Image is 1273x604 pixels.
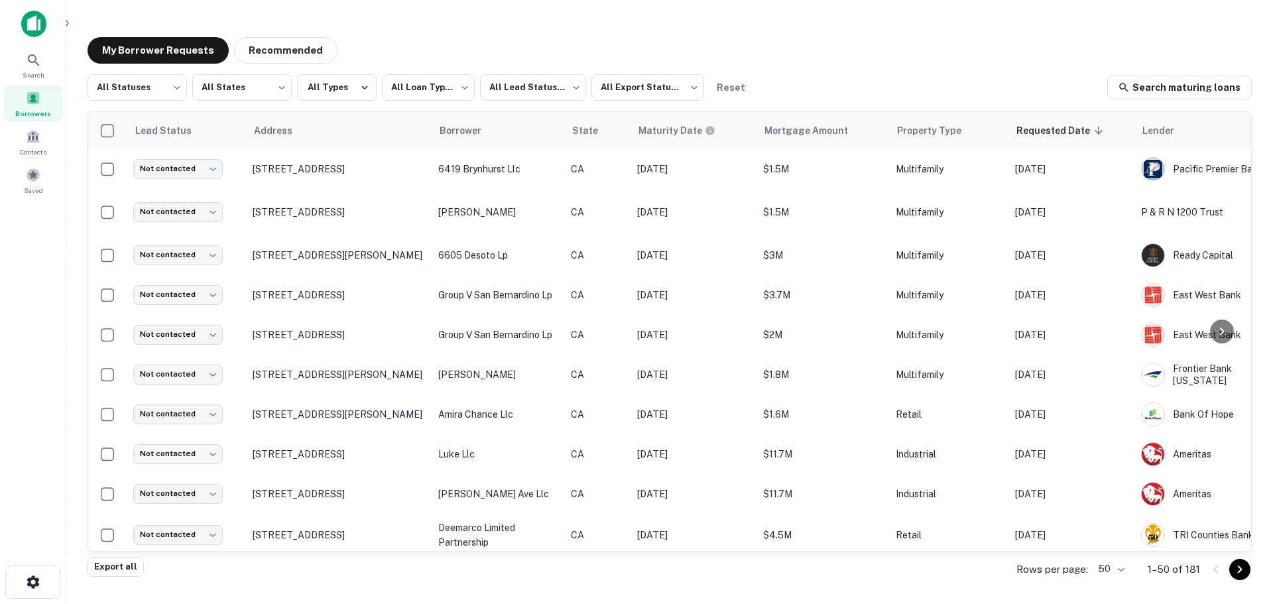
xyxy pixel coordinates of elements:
div: Ameritas [1141,482,1271,506]
a: Borrowers [4,86,62,121]
p: $1.6M [763,407,882,422]
span: Borrower [440,123,499,139]
div: Chat Widget [1207,498,1273,562]
div: Ameritas [1141,442,1271,466]
p: [DATE] [1015,205,1128,219]
p: [DATE] [637,162,750,176]
p: CA [571,328,624,342]
span: Search [23,70,44,80]
p: [DATE] [1015,162,1128,176]
img: picture [1142,324,1164,346]
span: Address [254,123,310,139]
p: [DATE] [637,407,750,422]
div: Not contacted [133,285,223,304]
p: [PERSON_NAME] [438,367,558,382]
p: 6419 brynhurst llc [438,162,558,176]
p: [STREET_ADDRESS] [253,163,425,175]
p: CA [571,205,624,219]
p: deemarco limited partnership [438,520,558,550]
div: Not contacted [133,404,223,424]
p: $4.5M [763,528,882,542]
a: Search [4,47,62,83]
p: Multifamily [896,367,1002,382]
a: Contacts [4,124,62,160]
img: picture [1142,524,1164,546]
div: Not contacted [133,365,223,384]
span: Borrowers [15,108,51,119]
img: picture [1142,483,1164,505]
span: Contacts [20,147,46,157]
img: picture [1142,403,1164,426]
p: luke llc [438,447,558,461]
th: Borrower [432,112,564,149]
p: amira chance llc [438,407,558,422]
p: 6605 desoto lp [438,248,558,263]
p: group v san bernardino lp [438,288,558,302]
a: Saved [4,162,62,198]
span: Requested Date [1016,123,1107,139]
p: [DATE] [1015,248,1128,263]
p: [DATE] [1015,367,1128,382]
p: [DATE] [637,447,750,461]
p: [STREET_ADDRESS] [253,488,425,500]
button: Go to next page [1229,559,1250,580]
p: [STREET_ADDRESS][PERSON_NAME] [253,249,425,261]
th: Requested Date [1008,112,1134,149]
div: TRI Counties Bank [1141,523,1271,547]
img: picture [1142,284,1164,306]
p: Industrial [896,447,1002,461]
div: Not contacted [133,484,223,503]
div: Bank Of Hope [1141,402,1271,426]
p: CA [571,367,624,382]
p: [DATE] [1015,288,1128,302]
p: Multifamily [896,248,1002,263]
p: [STREET_ADDRESS] [253,329,425,341]
p: $2M [763,328,882,342]
span: State [572,123,615,139]
p: Industrial [896,487,1002,501]
p: [DATE] [637,288,750,302]
span: Mortgage Amount [764,123,865,139]
p: $3M [763,248,882,263]
div: Frontier Bank [US_STATE] [1141,363,1271,387]
p: CA [571,528,624,542]
p: [STREET_ADDRESS][PERSON_NAME] [253,408,425,420]
div: East West Bank [1141,323,1271,347]
p: [STREET_ADDRESS] [253,448,425,460]
h6: Maturity Date [638,123,702,138]
div: Maturity dates displayed may be estimated. Please contact the lender for the most accurate maturi... [638,123,715,138]
div: Ready Capital [1141,243,1271,267]
p: CA [571,447,624,461]
p: Multifamily [896,288,1002,302]
p: $1.5M [763,205,882,219]
p: Rows per page: [1016,562,1088,577]
div: All Lead Statuses [480,70,586,105]
p: [DATE] [1015,487,1128,501]
button: All Types [297,74,377,101]
button: Recommended [234,37,337,64]
p: [DATE] [637,487,750,501]
button: My Borrower Requests [88,37,229,64]
div: Not contacted [133,202,223,221]
p: [STREET_ADDRESS] [253,206,425,218]
span: Lender [1142,123,1191,139]
span: Saved [24,185,43,196]
th: Maturity dates displayed may be estimated. Please contact the lender for the most accurate maturi... [631,112,757,149]
div: Not contacted [133,525,223,544]
th: Property Type [889,112,1008,149]
p: [DATE] [1015,447,1128,461]
p: CA [571,407,624,422]
div: 50 [1093,560,1126,579]
th: State [564,112,631,149]
button: Reset [709,74,752,101]
div: Not contacted [133,325,223,344]
p: [DATE] [637,367,750,382]
p: P & R N 1200 Trust [1141,205,1271,219]
div: Not contacted [133,444,223,463]
div: All Export Statuses [591,70,704,105]
button: Export all [88,557,144,577]
p: [DATE] [637,205,750,219]
th: Address [246,112,432,149]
